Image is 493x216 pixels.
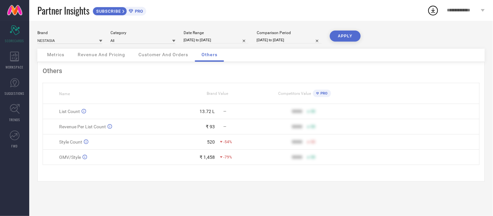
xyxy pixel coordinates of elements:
span: Brand Value [207,91,228,96]
div: 9999 [292,139,302,145]
span: WORKSPACE [6,65,24,70]
input: Select comparison period [257,37,322,44]
button: APPLY [330,31,361,42]
span: -54% [224,140,232,144]
span: 50 [311,124,315,129]
span: PRO [133,9,143,14]
div: Comparison Period [257,31,322,35]
span: Customer And Orders [138,52,188,57]
span: Revenue And Pricing [78,52,125,57]
span: SUGGESTIONS [5,91,25,96]
div: Brand [37,31,102,35]
input: Select date range [184,37,249,44]
div: Category [110,31,175,35]
span: SUBSCRIBE [93,9,123,14]
div: 9999 [292,155,302,160]
div: 13.72 L [200,109,215,114]
div: Open download list [427,5,439,16]
span: 50 [311,155,315,159]
span: List Count [59,109,80,114]
span: Others [201,52,217,57]
span: 50 [311,109,315,114]
div: Others [43,67,480,75]
span: — [224,109,227,114]
span: Revenue Per List Count [59,124,106,129]
div: Date Range [184,31,249,35]
div: 9999 [292,124,302,129]
span: Competitors Value [279,91,311,96]
div: ₹ 1,458 [200,155,215,160]
span: Style Count [59,139,82,145]
span: Metrics [47,52,64,57]
span: — [224,124,227,129]
a: SUBSCRIBEPRO [93,5,146,16]
span: TRENDS [9,117,20,122]
span: SCORECARDS [5,38,24,43]
span: PRO [319,91,328,95]
div: ₹ 93 [206,124,215,129]
span: -79% [224,155,232,159]
span: 50 [311,140,315,144]
span: Name [59,92,70,96]
div: 9999 [292,109,302,114]
span: Partner Insights [37,4,89,17]
span: FWD [12,144,18,148]
span: GMV/Style [59,155,81,160]
div: 520 [207,139,215,145]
